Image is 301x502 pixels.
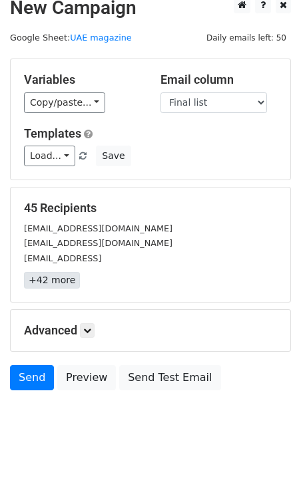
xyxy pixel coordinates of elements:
[24,253,101,263] small: [EMAIL_ADDRESS]
[202,33,291,43] a: Daily emails left: 50
[119,365,220,390] a: Send Test Email
[10,365,54,390] a: Send
[202,31,291,45] span: Daily emails left: 50
[57,365,116,390] a: Preview
[160,72,277,87] h5: Email column
[24,146,75,166] a: Load...
[24,126,81,140] a: Templates
[24,201,277,215] h5: 45 Recipients
[24,223,172,233] small: [EMAIL_ADDRESS][DOMAIN_NAME]
[10,33,132,43] small: Google Sheet:
[24,323,277,338] h5: Advanced
[70,33,131,43] a: UAE magazine
[24,92,105,113] a: Copy/paste...
[24,272,80,289] a: +42 more
[24,72,141,87] h5: Variables
[96,146,131,166] button: Save
[24,238,172,248] small: [EMAIL_ADDRESS][DOMAIN_NAME]
[234,438,301,502] iframe: Chat Widget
